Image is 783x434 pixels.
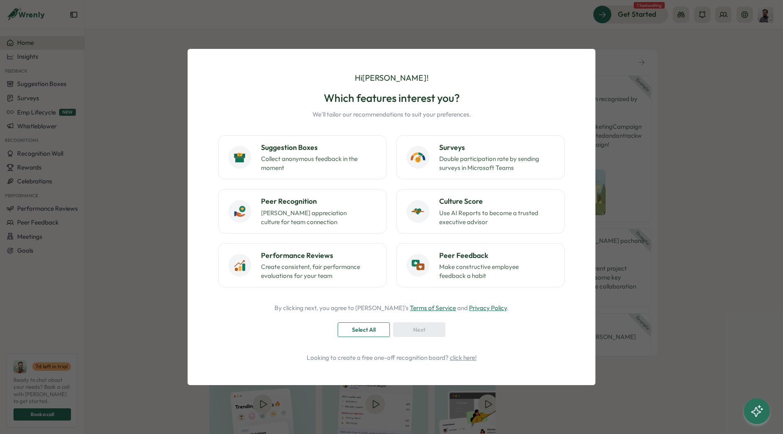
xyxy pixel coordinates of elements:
[261,209,363,227] p: [PERSON_NAME] appreciation culture for team connection
[396,189,565,233] button: Culture ScoreUse AI Reports to become a trusted executive advisor
[274,304,509,313] p: By clicking next, you agree to [PERSON_NAME]'s and .
[396,135,565,179] button: SurveysDouble participation rate by sending surveys in Microsoft Teams
[439,209,541,227] p: Use AI Reports to become a trusted executive advisor
[261,196,376,207] h3: Peer Recognition
[261,154,363,172] p: Collect anonymous feedback in the moment
[355,72,429,84] p: Hi [PERSON_NAME] !
[218,243,387,287] button: Performance ReviewsCreate consistent, fair performance evaluations for your team
[469,304,507,312] a: Privacy Policy
[218,189,387,233] button: Peer Recognition[PERSON_NAME] appreciation culture for team connection
[450,354,477,361] a: click here!
[218,135,387,179] button: Suggestion BoxesCollect anonymous feedback in the moment
[396,243,565,287] button: Peer FeedbackMake constructive employee feedback a habit
[261,250,376,261] h3: Performance Reviews
[439,154,541,172] p: Double participation rate by sending surveys in Microsoft Teams
[410,304,456,312] a: Terms of Service
[439,142,555,153] h3: Surveys
[338,322,390,337] button: Select All
[439,250,555,261] h3: Peer Feedback
[312,91,471,105] h2: Which features interest you?
[352,323,376,337] span: Select All
[312,110,471,119] p: We'll tailor our recommendations to suit your preferences.
[261,142,376,153] h3: Suggestion Boxes
[210,353,573,362] p: Looking to create a free one-off recognition board?
[261,262,363,280] p: Create consistent, fair performance evaluations for your team
[439,196,555,207] h3: Culture Score
[439,262,541,280] p: Make constructive employee feedback a habit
